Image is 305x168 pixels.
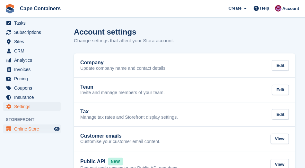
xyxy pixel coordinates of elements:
a: Cape Containers [17,3,63,14]
span: NEW [108,158,123,165]
span: Help [260,5,269,12]
img: Matt Dollisson [275,5,282,12]
h2: Public API [80,159,106,164]
span: Online Store [14,124,53,133]
span: Subscriptions [14,28,53,37]
h2: Tax [80,109,89,115]
a: menu [3,65,61,74]
a: menu [3,84,61,92]
h1: Account settings [74,28,136,36]
a: Company Update company name and contact details. Edit [74,53,295,78]
a: menu [3,74,61,83]
a: menu [3,124,61,133]
div: View [271,134,289,144]
h2: Team [80,84,93,90]
h2: Customer emails [80,133,122,139]
span: Tasks [14,19,53,28]
span: Analytics [14,56,53,65]
a: Preview store [53,125,61,133]
span: Create [229,5,241,12]
a: Team Invite and manage members of your team. Edit [74,78,295,102]
a: menu [3,56,61,65]
div: Edit [272,60,289,71]
div: Edit [272,109,289,120]
a: menu [3,28,61,37]
a: menu [3,93,61,102]
span: Pricing [14,74,53,83]
h2: Company [80,60,104,66]
span: Insurance [14,93,53,102]
span: Account [283,5,299,12]
span: Sites [14,37,53,46]
span: Coupons [14,84,53,92]
img: stora-icon-8386f47178a22dfd0bd8f6a31ec36ba5ce8667c1dd55bd0f319d3a0aa187defe.svg [5,4,15,13]
p: Manage tax rates and Storefront display settings. [80,115,178,120]
a: Tax Manage tax rates and Storefront display settings. Edit [74,102,295,127]
span: Storefront [6,116,64,123]
span: Settings [14,102,53,111]
p: Invite and manage members of your team. [80,90,165,96]
p: Update company name and contact details. [80,66,167,71]
p: Change settings that affect your Stora account. [74,37,174,44]
span: CRM [14,46,53,55]
a: menu [3,37,61,46]
span: Invoices [14,65,53,74]
div: Edit [272,85,289,95]
p: Customise your customer email content. [80,139,161,145]
a: menu [3,102,61,111]
a: Customer emails Customise your customer email content. View [74,127,295,151]
a: menu [3,19,61,28]
a: menu [3,46,61,55]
